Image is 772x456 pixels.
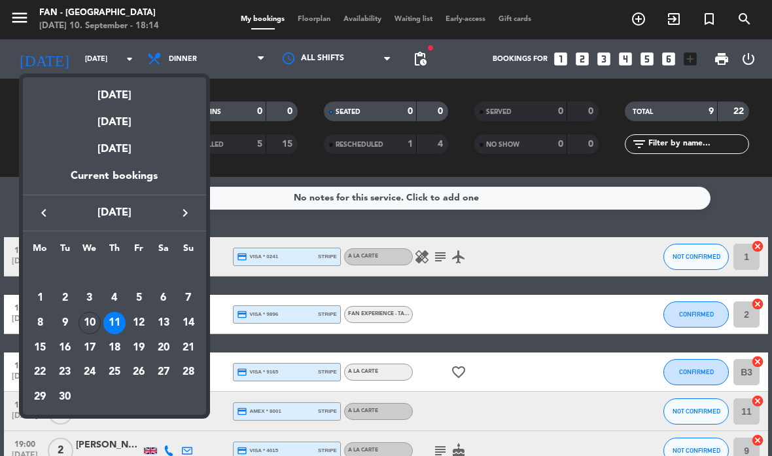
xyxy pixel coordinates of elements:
[103,287,126,309] div: 4
[128,362,150,384] div: 26
[126,335,151,360] td: September 19, 2025
[152,287,175,309] div: 6
[52,385,77,409] td: September 30, 2025
[32,204,56,221] button: keyboard_arrow_left
[152,337,175,359] div: 20
[102,286,127,311] td: September 4, 2025
[54,362,76,384] div: 23
[54,337,76,359] div: 16
[28,311,53,335] td: September 8, 2025
[102,241,127,261] th: Thursday
[29,362,51,384] div: 22
[77,311,102,335] td: September 10, 2025
[102,360,127,385] td: September 25, 2025
[28,335,53,360] td: September 15, 2025
[151,286,176,311] td: September 6, 2025
[28,286,53,311] td: September 1, 2025
[177,362,200,384] div: 28
[29,312,51,334] div: 8
[23,168,206,195] div: Current bookings
[126,311,151,335] td: September 12, 2025
[151,360,176,385] td: September 27, 2025
[79,362,101,384] div: 24
[77,360,102,385] td: September 24, 2025
[52,286,77,311] td: September 2, 2025
[177,337,200,359] div: 21
[54,287,76,309] div: 2
[79,287,101,309] div: 3
[177,205,193,221] i: keyboard_arrow_right
[28,241,53,261] th: Monday
[151,241,176,261] th: Saturday
[103,312,126,334] div: 11
[102,311,127,335] td: September 11, 2025
[36,205,52,221] i: keyboard_arrow_left
[52,311,77,335] td: September 9, 2025
[177,312,200,334] div: 14
[103,337,126,359] div: 18
[28,360,53,385] td: September 22, 2025
[128,287,150,309] div: 5
[103,362,126,384] div: 25
[77,241,102,261] th: Wednesday
[52,335,77,360] td: September 16, 2025
[176,286,201,311] td: September 7, 2025
[152,312,175,334] div: 13
[29,337,51,359] div: 15
[52,241,77,261] th: Tuesday
[102,335,127,360] td: September 18, 2025
[77,286,102,311] td: September 3, 2025
[176,335,201,360] td: September 21, 2025
[77,335,102,360] td: September 17, 2025
[176,360,201,385] td: September 28, 2025
[176,241,201,261] th: Sunday
[52,360,77,385] td: September 23, 2025
[176,311,201,335] td: September 14, 2025
[173,204,197,221] button: keyboard_arrow_right
[23,104,206,131] div: [DATE]
[151,335,176,360] td: September 20, 2025
[54,386,76,408] div: 30
[177,287,200,309] div: 7
[151,311,176,335] td: September 13, 2025
[23,131,206,168] div: [DATE]
[29,287,51,309] div: 1
[126,360,151,385] td: September 26, 2025
[28,261,201,286] td: SEP
[28,385,53,409] td: September 29, 2025
[56,204,173,221] span: [DATE]
[126,241,151,261] th: Friday
[23,77,206,104] div: [DATE]
[152,362,175,384] div: 27
[126,286,151,311] td: September 5, 2025
[29,386,51,408] div: 29
[79,312,101,334] div: 10
[54,312,76,334] div: 9
[128,337,150,359] div: 19
[79,337,101,359] div: 17
[128,312,150,334] div: 12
